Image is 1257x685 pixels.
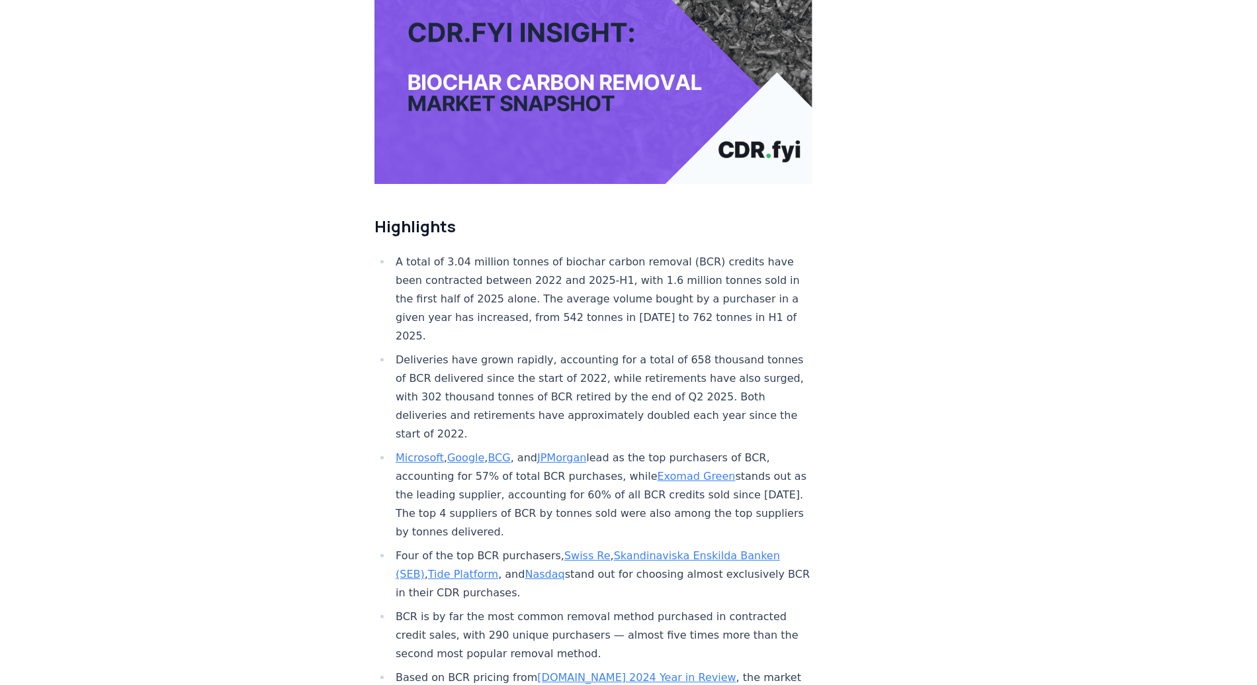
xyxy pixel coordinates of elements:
[396,451,444,464] a: Microsoft
[447,451,484,464] a: Google
[374,216,812,237] h2: Highlights
[392,351,812,443] li: Deliveries have grown rapidly, accounting for a total of 658 thousand tonnes of BCR delivered sin...
[392,608,812,663] li: BCR is by far the most common removal method purchased in contracted credit sales, with 290 uniqu...
[657,470,735,482] a: Exomad Green
[392,449,812,541] li: , , , and lead as the top purchasers of BCR, accounting for 57% of total BCR purchases, while sta...
[537,451,586,464] a: JPMorgan
[537,671,736,684] a: [DOMAIN_NAME] 2024 Year in Review
[525,568,564,580] a: Nasdaq
[488,451,510,464] a: BCG
[428,568,498,580] a: Tide Platform
[564,549,611,562] a: Swiss Re
[392,547,812,602] li: Four of the top BCR purchasers, , , , and stand out for choosing almost exclusively BCR in their ...
[392,253,812,345] li: A total of 3.04 million tonnes of biochar carbon removal (BCR) credits have been contracted betwe...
